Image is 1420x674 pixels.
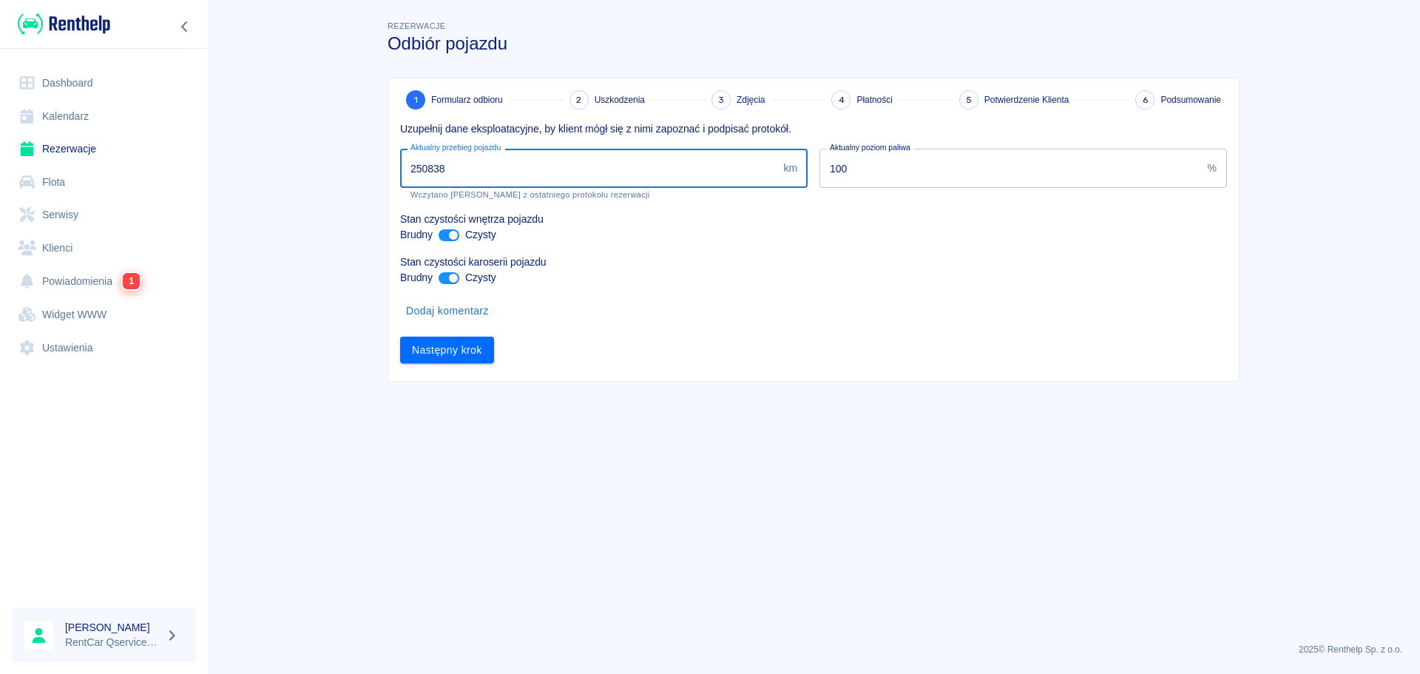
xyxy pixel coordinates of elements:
[12,298,196,331] a: Widget WWW
[465,227,496,243] p: Czysty
[400,297,495,325] button: Dodaj komentarz
[856,93,892,107] span: Płatności
[12,132,196,166] a: Rezerwacje
[12,166,196,199] a: Flota
[966,92,972,108] span: 5
[400,121,1227,137] p: Uzupełnij dane eksploatacyjne, by klient mógł się z nimi zapoznać i podpisać protokół.
[410,190,797,200] p: Wczytano [PERSON_NAME] z ostatniego protokołu rezerwacji
[12,198,196,232] a: Serwisy
[431,93,503,107] span: Formularz odbioru
[12,12,110,36] a: Renthelp logo
[595,93,645,107] span: Uszkodzenia
[388,33,1240,54] h3: Odbiór pojazdu
[830,142,910,153] label: Aktualny poziom paliwa
[65,620,160,635] h6: [PERSON_NAME]
[400,227,433,243] p: Brudny
[18,12,110,36] img: Renthelp logo
[174,17,196,36] button: Zwiń nawigację
[12,67,196,100] a: Dashboard
[410,142,501,153] label: Aktualny przebieg pojazdu
[1208,161,1217,176] p: %
[400,212,1227,227] p: Stan czystości wnętrza pojazdu
[12,100,196,133] a: Kalendarz
[400,255,1227,270] p: Stan czystości karoserii pojazdu
[400,270,433,286] p: Brudny
[12,264,196,298] a: Powiadomienia1
[1160,93,1221,107] span: Podsumowanie
[400,337,494,364] button: Następny krok
[12,232,196,265] a: Klienci
[839,92,845,108] span: 4
[718,92,724,108] span: 3
[984,93,1069,107] span: Potwierdzenie Klienta
[12,331,196,365] a: Ustawienia
[123,273,140,289] span: 1
[1143,92,1148,108] span: 6
[388,21,445,30] span: Rezerwacje
[225,643,1402,656] p: 2025 © Renthelp Sp. z o.o.
[65,635,160,650] p: RentCar Qservice Damar Parts
[414,92,418,108] span: 1
[737,93,765,107] span: Zdjęcia
[465,270,496,286] p: Czysty
[576,92,581,108] span: 2
[783,161,797,176] p: km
